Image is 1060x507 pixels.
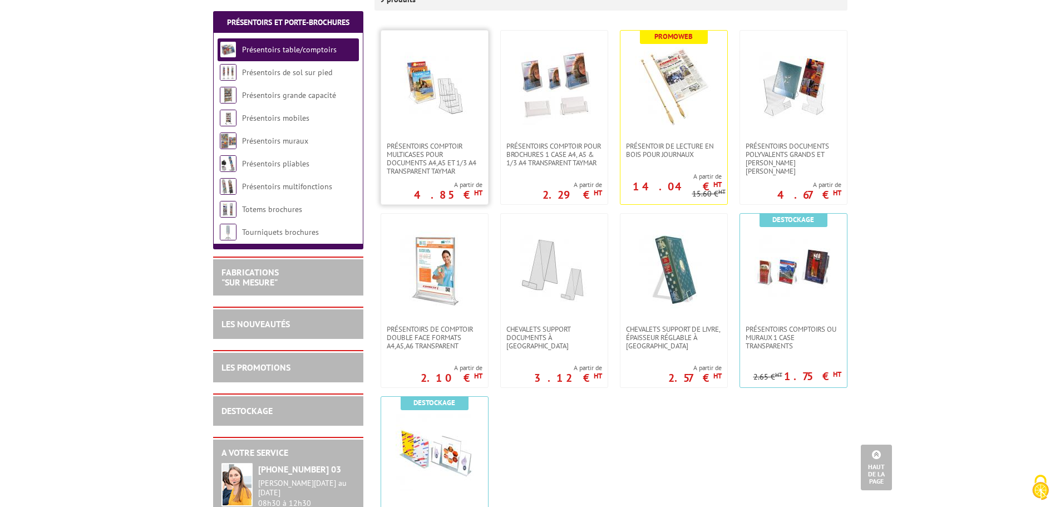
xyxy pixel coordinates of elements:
[381,325,488,350] a: PRÉSENTOIRS DE COMPTOIR DOUBLE FACE FORMATS A4,A5,A6 TRANSPARENT
[692,190,726,198] p: 15.60 €
[396,47,474,125] img: Présentoirs comptoir multicases POUR DOCUMENTS A4,A5 ET 1/3 A4 TRANSPARENT TAYMAR
[746,325,841,350] span: Présentoirs comptoirs ou muraux 1 case Transparents
[242,159,309,169] a: Présentoirs pliables
[626,142,722,159] span: Présentoir de lecture en bois pour journaux
[221,463,253,506] img: widget-service.jpg
[833,370,841,379] sup: HT
[635,47,713,125] img: Présentoir de lecture en bois pour journaux
[221,362,290,373] a: LES PROMOTIONS
[654,32,693,41] b: Promoweb
[221,405,273,416] a: DESTOCKAGE
[396,414,474,491] img: Présentoirs comptoirs flyers avec Porte-Visuel A4
[740,142,847,175] a: Présentoirs Documents Polyvalents Grands et [PERSON_NAME] [PERSON_NAME]
[713,371,722,381] sup: HT
[396,230,474,308] img: PRÉSENTOIRS DE COMPTOIR DOUBLE FACE FORMATS A4,A5,A6 TRANSPARENT
[772,215,814,224] b: Destockage
[220,41,236,58] img: Présentoirs table/comptoirs
[242,90,336,100] a: Présentoirs grande capacité
[635,230,713,308] img: CHEVALETS SUPPORT DE LIVRE, ÉPAISSEUR RÉGLABLE À POSER
[227,17,349,27] a: Présentoirs et Porte-brochures
[718,188,726,195] sup: HT
[594,371,602,381] sup: HT
[242,67,332,77] a: Présentoirs de sol sur pied
[1027,474,1054,501] img: Cookies (fenêtre modale)
[242,181,332,191] a: Présentoirs multifonctions
[381,142,488,175] a: Présentoirs comptoir multicases POUR DOCUMENTS A4,A5 ET 1/3 A4 TRANSPARENT TAYMAR
[861,445,892,490] a: Haut de la page
[626,325,722,350] span: CHEVALETS SUPPORT DE LIVRE, ÉPAISSEUR RÉGLABLE À [GEOGRAPHIC_DATA]
[387,142,482,175] span: Présentoirs comptoir multicases POUR DOCUMENTS A4,A5 ET 1/3 A4 TRANSPARENT TAYMAR
[740,325,847,350] a: Présentoirs comptoirs ou muraux 1 case Transparents
[594,188,602,198] sup: HT
[775,371,782,378] sup: HT
[221,448,355,458] h2: A votre service
[746,142,841,175] span: Présentoirs Documents Polyvalents Grands et [PERSON_NAME] [PERSON_NAME]
[833,188,841,198] sup: HT
[501,142,608,167] a: PRÉSENTOIRS COMPTOIR POUR BROCHURES 1 CASE A4, A5 & 1/3 A4 TRANSPARENT taymar
[515,47,593,125] img: PRÉSENTOIRS COMPTOIR POUR BROCHURES 1 CASE A4, A5 & 1/3 A4 TRANSPARENT taymar
[413,398,455,407] b: Destockage
[506,142,602,167] span: PRÉSENTOIRS COMPTOIR POUR BROCHURES 1 CASE A4, A5 & 1/3 A4 TRANSPARENT taymar
[620,172,722,181] span: A partir de
[387,325,482,350] span: PRÉSENTOIRS DE COMPTOIR DOUBLE FACE FORMATS A4,A5,A6 TRANSPARENT
[414,191,482,198] p: 4.85 €
[668,375,722,381] p: 2.57 €
[220,64,236,81] img: Présentoirs de sol sur pied
[220,110,236,126] img: Présentoirs mobiles
[220,132,236,149] img: Présentoirs muraux
[242,45,337,55] a: Présentoirs table/comptoirs
[258,479,355,498] div: [PERSON_NAME][DATE] au [DATE]
[414,180,482,189] span: A partir de
[474,188,482,198] sup: HT
[668,363,722,372] span: A partir de
[755,47,832,125] img: Présentoirs Documents Polyvalents Grands et Petits Modèles
[713,180,722,189] sup: HT
[242,113,309,123] a: Présentoirs mobiles
[506,325,602,350] span: CHEVALETS SUPPORT DOCUMENTS À [GEOGRAPHIC_DATA]
[515,230,593,308] img: CHEVALETS SUPPORT DOCUMENTS À POSER
[777,180,841,189] span: A partir de
[501,325,608,350] a: CHEVALETS SUPPORT DOCUMENTS À [GEOGRAPHIC_DATA]
[753,373,782,381] p: 2.65 €
[220,224,236,240] img: Tourniquets brochures
[534,375,602,381] p: 3.12 €
[543,180,602,189] span: A partir de
[242,136,308,146] a: Présentoirs muraux
[620,325,727,350] a: CHEVALETS SUPPORT DE LIVRE, ÉPAISSEUR RÉGLABLE À [GEOGRAPHIC_DATA]
[421,375,482,381] p: 2.10 €
[242,227,319,237] a: Tourniquets brochures
[221,318,290,329] a: LES NOUVEAUTÉS
[755,230,832,308] img: Présentoirs comptoirs ou muraux 1 case Transparents
[220,87,236,104] img: Présentoirs grande capacité
[620,142,727,159] a: Présentoir de lecture en bois pour journaux
[633,183,722,190] p: 14.04 €
[421,363,482,372] span: A partir de
[474,371,482,381] sup: HT
[242,204,302,214] a: Totems brochures
[258,464,341,475] strong: [PHONE_NUMBER] 03
[1021,469,1060,507] button: Cookies (fenêtre modale)
[220,155,236,172] img: Présentoirs pliables
[220,178,236,195] img: Présentoirs multifonctions
[220,201,236,218] img: Totems brochures
[534,363,602,372] span: A partir de
[221,267,279,288] a: FABRICATIONS"Sur Mesure"
[543,191,602,198] p: 2.29 €
[777,191,841,198] p: 4.67 €
[784,373,841,380] p: 1.75 €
